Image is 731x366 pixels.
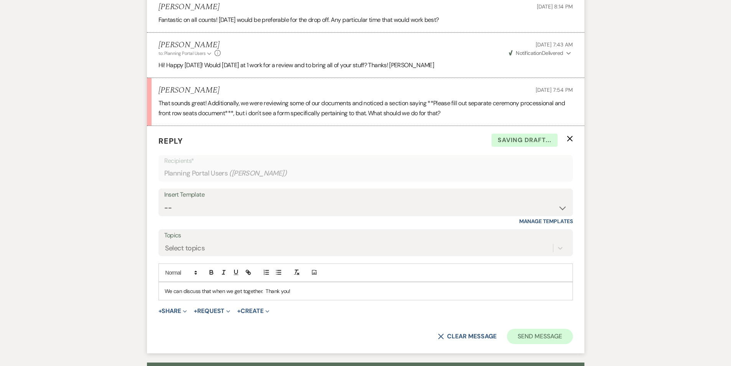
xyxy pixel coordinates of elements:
div: Planning Portal Users [164,166,567,181]
span: [DATE] 7:54 PM [536,86,573,93]
h5: [PERSON_NAME] [158,2,219,12]
p: That sounds great! Additionally, we were reviewing some of our documents and noticed a section sa... [158,98,573,118]
button: Share [158,308,187,314]
a: Manage Templates [519,218,573,225]
span: Reply [158,136,183,146]
button: to: Planning Portal Users [158,50,213,57]
span: ( [PERSON_NAME] ) [229,168,287,179]
div: Select topics [165,243,205,253]
h5: [PERSON_NAME] [158,86,219,95]
span: Saving draft... [492,134,558,147]
button: Request [194,308,230,314]
span: + [194,308,197,314]
p: Recipients* [164,156,567,166]
p: Hi! Happy [DATE]! Would [DATE] at 1 work for a review and to bring all of your stuff? Thanks! [PE... [158,60,573,70]
span: [DATE] 8:14 PM [537,3,573,10]
span: to: Planning Portal Users [158,50,206,56]
span: Delivered [509,50,563,56]
span: + [237,308,241,314]
span: + [158,308,162,314]
h5: [PERSON_NAME] [158,40,221,50]
p: Fantastic on all counts! [DATE] would be preferable for the drop off. Any particular time that wo... [158,15,573,25]
span: [DATE] 7:43 AM [536,41,573,48]
button: Clear message [438,333,496,340]
span: Notification [516,50,541,56]
div: Insert Template [164,189,567,200]
label: Topics [164,230,567,241]
p: We can discuss that when we get together. Thank you! [165,287,567,295]
button: NotificationDelivered [508,49,573,57]
button: Create [237,308,269,314]
button: Send Message [507,329,573,344]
